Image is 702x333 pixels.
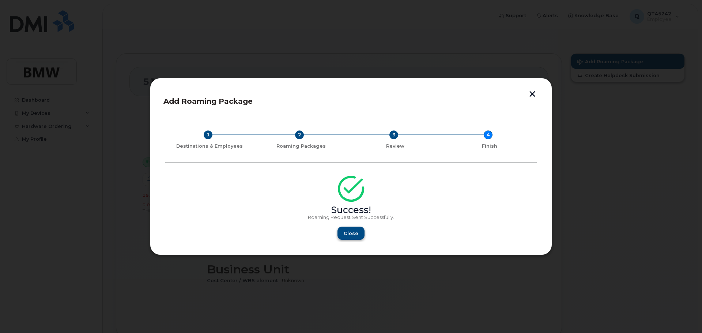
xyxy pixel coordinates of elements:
div: Destinations & Employees [168,143,251,149]
span: Add Roaming Package [163,97,253,106]
div: 1 [204,130,212,139]
div: 3 [389,130,398,139]
button: Close [337,227,365,240]
div: 2 [295,130,304,139]
iframe: Messenger Launcher [670,301,697,328]
div: Roaming Packages [257,143,345,149]
span: Close [344,230,358,237]
div: Success! [165,207,537,213]
div: Review [351,143,439,149]
p: Roaming Request Sent Successfully. [165,215,537,220]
